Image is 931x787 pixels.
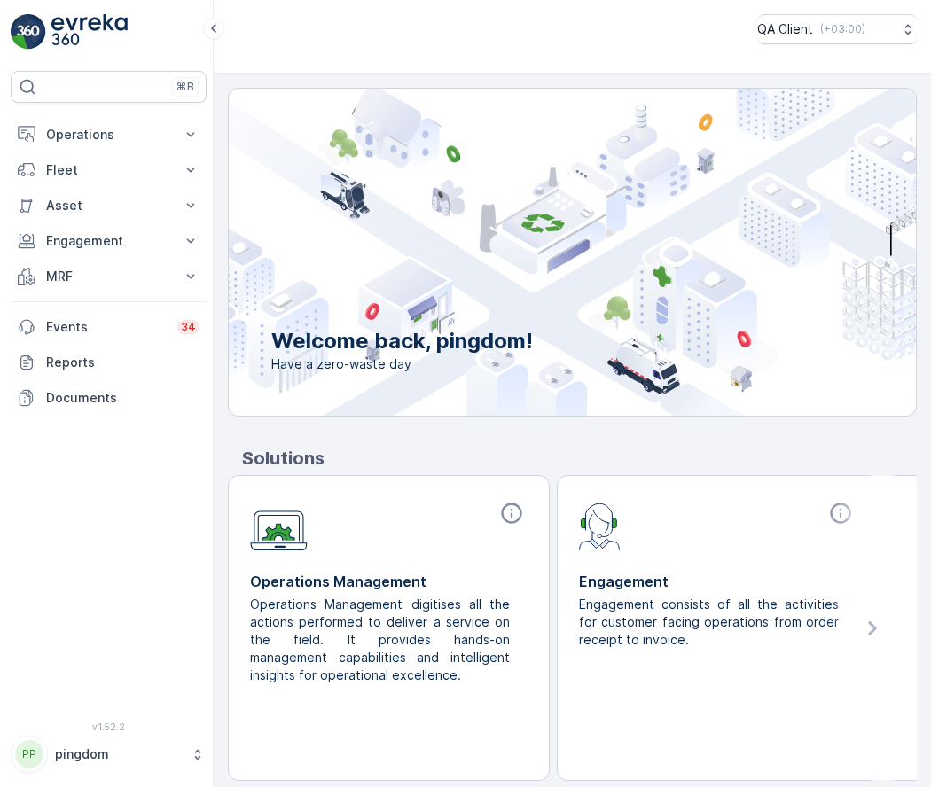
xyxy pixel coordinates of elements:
a: Events34 [11,309,207,345]
img: module-icon [250,501,308,551]
p: Operations Management [250,571,528,592]
button: Operations [11,117,207,152]
button: Asset [11,188,207,223]
p: Engagement [46,232,171,250]
p: 34 [181,320,196,334]
img: city illustration [149,89,916,416]
img: module-icon [579,501,621,550]
p: ( +03:00 ) [820,22,865,36]
p: pingdom [55,745,182,763]
p: Asset [46,197,171,214]
span: v 1.52.2 [11,721,207,732]
p: ⌘B [176,80,194,94]
button: Engagement [11,223,207,259]
p: QA Client [757,20,813,38]
a: Documents [11,380,207,416]
p: Engagement consists of all the activities for customer facing operations from order receipt to in... [579,596,842,649]
button: Fleet [11,152,207,188]
p: Events [46,318,167,336]
p: Operations [46,126,171,144]
img: logo_light-DOdMpM7g.png [51,14,128,50]
div: PP [15,740,43,768]
p: Reports [46,354,199,371]
p: Welcome back, pingdom! [271,327,533,355]
a: Reports [11,345,207,380]
p: Solutions [242,445,917,471]
p: Engagement [579,571,857,592]
p: Documents [46,389,199,407]
p: MRF [46,268,171,285]
span: Have a zero-waste day [271,355,533,373]
img: logo [11,14,46,50]
button: MRF [11,259,207,294]
button: PPpingdom [11,736,207,773]
button: QA Client(+03:00) [757,14,917,44]
p: Fleet [46,161,171,179]
p: Operations Management digitises all the actions performed to deliver a service on the field. It p... [250,596,513,684]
